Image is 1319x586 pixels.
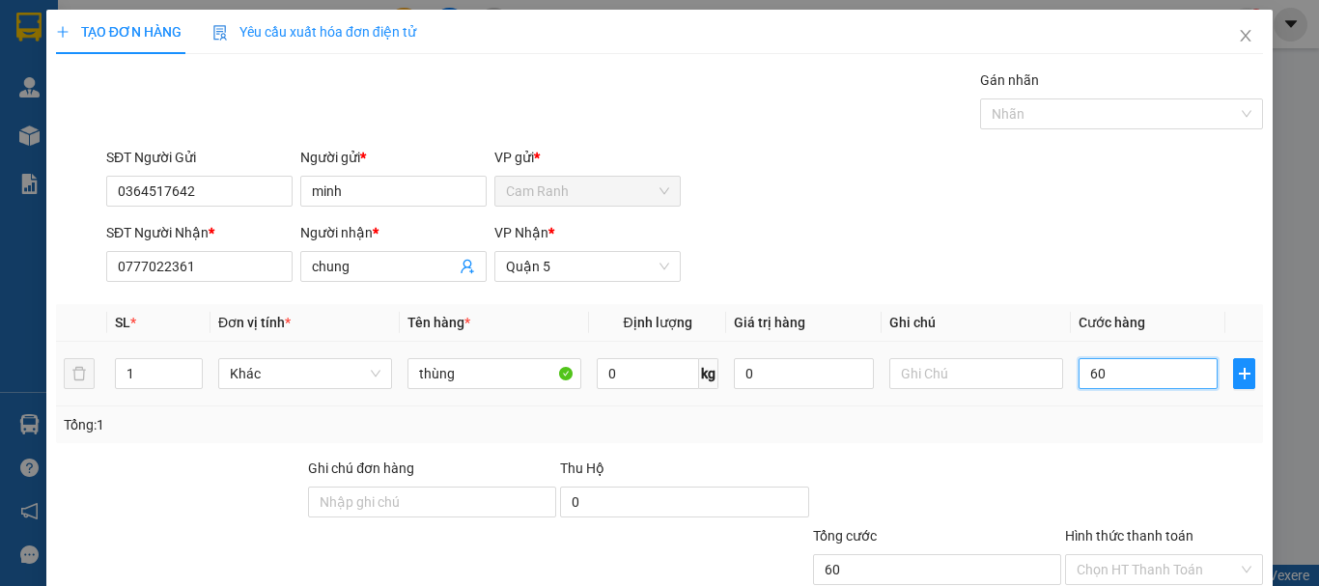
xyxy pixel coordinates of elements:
[407,315,470,330] span: Tên hàng
[882,304,1071,342] th: Ghi chú
[734,358,873,389] input: 0
[1233,358,1255,389] button: plus
[980,72,1039,88] label: Gán nhãn
[506,252,669,281] span: Quận 5
[1079,315,1145,330] span: Cước hàng
[184,63,339,90] div: 0947901168
[308,487,556,517] input: Ghi chú đơn hàng
[16,18,46,39] span: Gửi:
[560,460,604,476] span: Thu Hộ
[184,16,339,40] div: Quận 5
[460,259,475,274] span: user-add
[14,101,174,125] div: 20.000
[115,315,130,330] span: SL
[300,222,487,243] div: Người nhận
[56,24,182,40] span: TẠO ĐƠN HÀNG
[165,134,191,161] span: SL
[212,24,416,40] span: Yêu cầu xuất hóa đơn điện tử
[184,18,231,39] span: Nhận:
[14,103,73,124] span: Đã thu :
[494,225,548,240] span: VP Nhận
[16,16,171,40] div: Cam Ranh
[1234,366,1254,381] span: plus
[889,358,1063,389] input: Ghi Chú
[407,358,581,389] input: VD: Bàn, Ghế
[623,315,691,330] span: Định lượng
[64,358,95,389] button: delete
[56,25,70,39] span: plus
[734,315,805,330] span: Giá trị hàng
[1065,528,1193,544] label: Hình thức thanh toán
[16,136,339,160] div: Tên hàng: hộp ( : 1 )
[106,147,293,168] div: SĐT Người Gửi
[230,359,380,388] span: Khác
[1238,28,1253,43] span: close
[184,40,339,63] div: [PERSON_NAME]
[813,528,877,544] span: Tổng cước
[494,147,681,168] div: VP gửi
[218,315,291,330] span: Đơn vị tính
[506,177,669,206] span: Cam Ranh
[1219,10,1273,64] button: Close
[699,358,718,389] span: kg
[16,63,171,90] div: 0948088085
[212,25,228,41] img: icon
[16,40,171,63] div: [PERSON_NAME]
[64,414,511,435] div: Tổng: 1
[300,147,487,168] div: Người gửi
[106,222,293,243] div: SĐT Người Nhận
[308,460,414,476] label: Ghi chú đơn hàng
